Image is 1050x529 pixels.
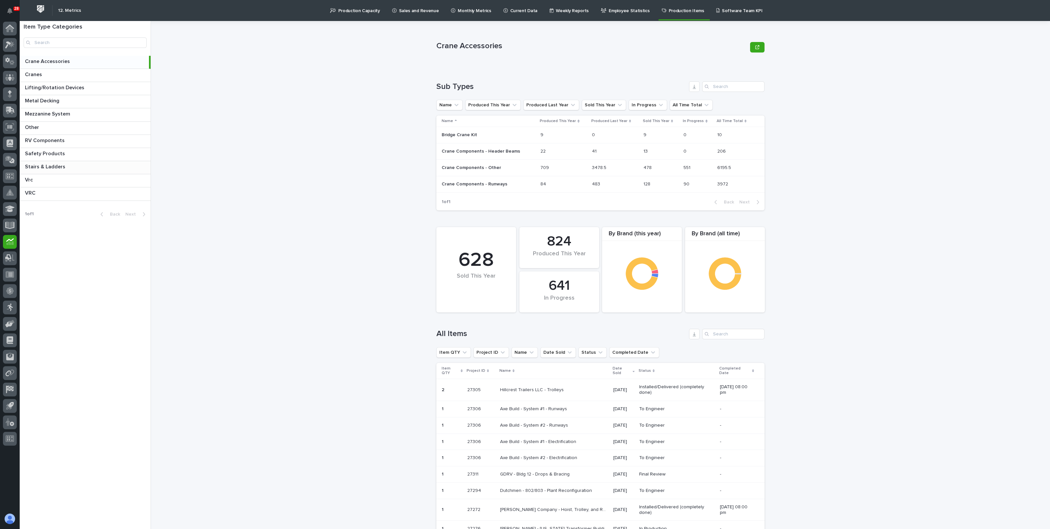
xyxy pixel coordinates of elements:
button: Notifications [3,4,17,18]
p: Axe Build - System #2 - Runways [500,421,569,428]
p: 1 [442,506,445,513]
p: 27306 [467,421,482,428]
button: Completed Date [609,347,659,358]
p: Name [442,117,453,125]
span: Next [739,200,754,204]
div: 824 [531,233,588,250]
h1: All Items [436,329,686,339]
div: By Brand (all time) [685,230,765,241]
p: Final Review [639,472,715,477]
button: Next [737,199,765,205]
a: VrcVrc [20,174,151,187]
p: 3972 [717,180,729,187]
p: 6195.5 [717,164,732,171]
p: 13 [643,147,649,154]
a: CranesCranes [20,69,151,82]
p: Dutchmen - 802/803 - Plant Reconfiguration [500,487,593,494]
button: Project ID [473,347,509,358]
p: [DATE] [613,488,634,494]
p: [DATE] [613,387,634,393]
p: 1 [442,421,445,428]
p: Crane Components - Header Beams [442,147,521,154]
div: In Progress [531,295,588,308]
p: Crane Components - Runways [442,180,509,187]
p: Project ID [467,367,485,374]
p: [DATE] [613,455,634,461]
p: Sold This Year [643,117,669,125]
span: Next [125,212,140,217]
p: 1 [442,438,445,445]
p: 1 [442,470,445,477]
p: 1 of 1 [436,194,456,210]
p: In Progress [683,117,704,125]
p: - [720,472,754,477]
p: 0 [683,147,688,154]
p: [DATE] 08:00 pm [720,504,754,516]
p: Crane Components - Other [442,164,502,171]
p: 28 [14,6,19,11]
h2: 12. Metrics [58,8,81,13]
p: 9 [643,131,648,138]
p: - [720,455,754,461]
p: Axe Build - System #1 - Electrification [500,438,577,445]
a: OtherOther [20,122,151,135]
p: 27294 [467,487,482,494]
div: Search [702,329,765,339]
p: [DATE] [613,423,634,428]
div: Produced This Year [531,250,588,264]
p: Other [25,123,40,131]
p: Produced Last Year [591,117,627,125]
button: Status [578,347,607,358]
button: Date Sold [540,347,576,358]
tr: 11 2730627306 Axe Build - System #1 - RunwaysAxe Build - System #1 - Runways [DATE]To Engineer- [436,401,765,417]
p: 709 [540,164,550,171]
a: Stairs & LaddersStairs & Ladders [20,161,151,174]
p: 3478.5 [592,164,608,171]
p: 27311 [467,470,480,477]
p: 1 [442,405,445,412]
span: Back [720,200,734,204]
a: Mezzanine SystemMezzanine System [20,108,151,121]
p: Safety Products [25,149,66,157]
p: GDRV - Bldg 12 - Drops & Bracing [500,470,571,477]
a: Lifting/Rotation DevicesLifting/Rotation Devices [20,82,151,95]
p: 27272 [467,506,482,513]
tr: 11 2730627306 Axe Build - System #2 - ElectrificationAxe Build - System #2 - Electrification [DAT... [436,450,765,466]
p: [DATE] [613,439,634,445]
p: 1 of 1 [20,206,39,222]
button: Produced Last Year [523,100,579,110]
img: Workspace Logo [34,3,47,15]
p: [DATE] 08:00 pm [720,384,754,395]
p: 128 [643,180,652,187]
p: Metal Decking [25,96,61,104]
button: Back [709,199,737,205]
p: 1 [442,454,445,461]
p: Status [639,367,651,374]
input: Search [24,37,147,48]
tr: Crane Components - Header BeamsCrane Components - Header Beams 2222 4141 1313 00 206206 [436,143,765,160]
h1: Item Type Categories [24,24,147,31]
div: Search [702,81,765,92]
button: Item QTY [436,347,471,358]
p: [PERSON_NAME] Company - Hoist, Trolley, and Radio [500,506,609,513]
h1: Sub Types [436,82,686,92]
tr: Bridge Crane KitBridge Crane Kit 99 00 99 00 1010 [436,127,765,143]
tr: Crane Components - RunwaysCrane Components - Runways 8484 483483 128128 9090 39723972 [436,176,765,192]
tr: 11 2731127311 GDRV - Bldg 12 - Drops & BracingGDRV - Bldg 12 - Drops & Bracing [DATE]Final Review- [436,466,765,483]
p: - [720,488,754,494]
tr: 11 2730627306 Axe Build - System #1 - ElectrificationAxe Build - System #1 - Electrification [DAT... [436,434,765,450]
button: Produced This Year [465,100,521,110]
p: To Engineer [639,423,715,428]
p: To Engineer [639,406,715,412]
p: To Engineer [639,488,715,494]
p: 0 [592,131,596,138]
p: 27305 [467,386,482,393]
p: 22 [540,147,547,154]
p: Item QTY [442,365,459,377]
div: By Brand (this year) [602,230,682,241]
p: Mezzanine System [25,110,72,117]
p: Name [499,367,511,374]
div: 628 [448,248,505,272]
div: Sold This Year [448,273,505,293]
